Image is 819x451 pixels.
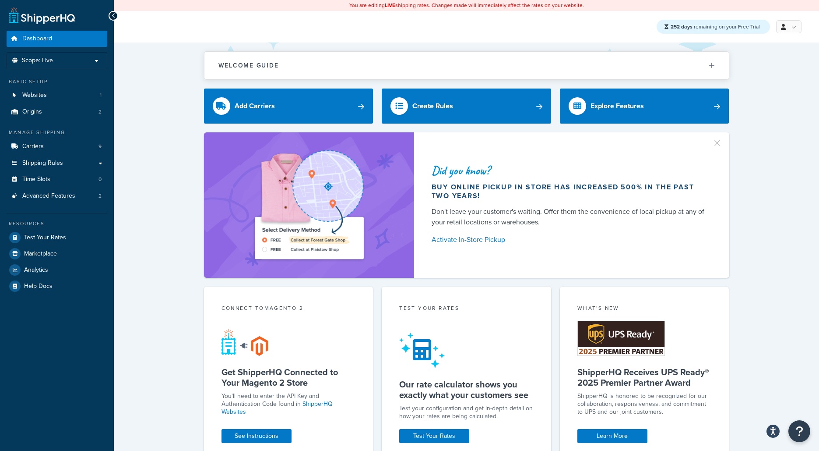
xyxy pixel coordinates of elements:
[204,89,373,124] a: Add Carriers
[24,283,53,290] span: Help Docs
[385,1,395,9] b: LIVE
[7,171,107,188] a: Time Slots0
[100,92,102,99] span: 1
[7,104,107,120] a: Origins2
[7,171,107,188] li: Time Slots
[591,100,644,112] div: Explore Features
[98,143,102,150] span: 9
[7,262,107,278] a: Analytics
[22,92,47,99] span: Websites
[412,100,453,112] div: Create Rules
[7,87,107,103] a: Websites1
[230,146,388,265] img: ad-shirt-map-b0359fc47e01cab431d101c4b569394f6a03f54285957d908178d52f29eb9668.png
[577,429,647,443] a: Learn More
[221,429,292,443] a: See Instructions
[22,143,44,150] span: Carriers
[22,160,63,167] span: Shipping Rules
[7,230,107,245] a: Test Your Rates
[7,155,107,171] a: Shipping Rules
[7,104,107,120] li: Origins
[24,266,48,274] span: Analytics
[98,176,102,183] span: 0
[399,405,534,420] div: Test your configuration and get in-depth detail on how your rates are being calculated.
[577,392,712,416] p: ShipperHQ is honored to be recognized for our collaboration, responsiveness, and commitment to UP...
[24,234,66,241] span: Test Your Rates
[221,304,356,314] div: Connect to Magento 2
[577,304,712,314] div: What's New
[22,57,53,64] span: Scope: Live
[7,278,107,294] a: Help Docs
[22,192,75,200] span: Advanced Features
[221,367,356,388] h5: Get ShipperHQ Connected to Your Magento 2 Store
[432,183,708,200] div: Buy online pickup in store has increased 500% in the past two years!
[98,108,102,116] span: 2
[7,138,107,155] li: Carriers
[7,78,107,85] div: Basic Setup
[22,35,52,43] span: Dashboard
[7,246,107,262] a: Marketplace
[671,23,692,31] strong: 252 days
[218,62,279,69] h2: Welcome Guide
[98,192,102,200] span: 2
[432,164,708,177] div: Did you know?
[204,52,729,79] button: Welcome Guide
[7,87,107,103] li: Websites
[7,31,107,47] a: Dashboard
[22,108,42,116] span: Origins
[7,220,107,227] div: Resources
[671,23,760,31] span: remaining on your Free Trial
[432,206,708,227] div: Don't leave your customer's waiting. Offer them the convenience of local pickup at any of your re...
[7,188,107,204] li: Advanced Features
[399,304,534,314] div: Test your rates
[24,250,57,258] span: Marketplace
[7,129,107,136] div: Manage Shipping
[221,392,356,416] p: You'll need to enter the API Key and Authentication Code found in
[399,429,469,443] a: Test Your Rates
[788,420,810,442] button: Open Resource Center
[7,188,107,204] a: Advanced Features2
[235,100,275,112] div: Add Carriers
[221,329,268,356] img: connect-shq-magento-24cdf84b.svg
[577,367,712,388] h5: ShipperHQ Receives UPS Ready® 2025 Premier Partner Award
[560,89,729,124] a: Explore Features
[221,399,333,416] a: ShipperHQ Websites
[7,138,107,155] a: Carriers9
[432,234,708,246] a: Activate In-Store Pickup
[382,89,551,124] a: Create Rules
[399,379,534,400] h5: Our rate calculator shows you exactly what your customers see
[22,176,50,183] span: Time Slots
